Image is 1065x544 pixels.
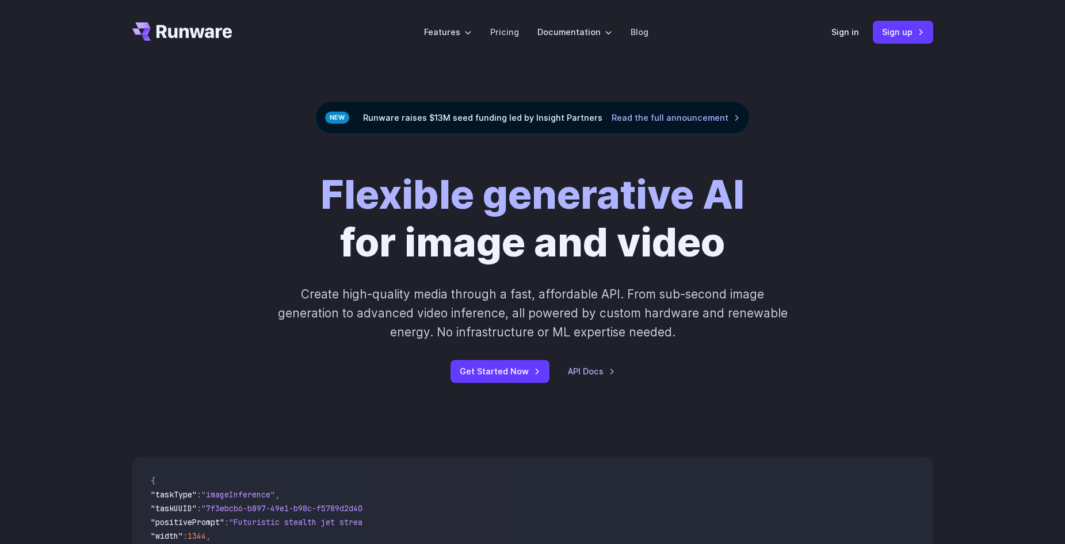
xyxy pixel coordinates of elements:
span: "taskType" [151,489,197,500]
span: : [183,531,188,541]
strong: Flexible generative AI [320,170,745,219]
a: Pricing [490,25,519,39]
p: Create high-quality media through a fast, affordable API. From sub-second image generation to adv... [276,285,789,342]
a: Go to / [132,22,232,41]
label: Features [424,25,472,39]
a: Blog [631,25,648,39]
span: "positivePrompt" [151,517,224,527]
a: Sign up [873,21,933,43]
span: "width" [151,531,183,541]
span: { [151,476,155,486]
a: Sign in [831,25,859,39]
h1: for image and video [320,171,745,266]
a: Get Started Now [451,360,549,382]
span: , [275,489,280,500]
span: , [206,531,211,541]
span: "imageInference" [201,489,275,500]
span: 1344 [188,531,206,541]
span: : [224,517,229,527]
span: "taskUUID" [151,503,197,514]
div: Runware raises $13M seed funding led by Insight Partners [315,101,750,134]
span: "Futuristic stealth jet streaking through a neon-lit cityscape with glowing purple exhaust" [229,517,648,527]
a: Read the full announcement [612,111,740,124]
label: Documentation [537,25,612,39]
span: : [197,489,201,500]
span: : [197,503,201,514]
span: "7f3ebcb6-b897-49e1-b98c-f5789d2d40d7" [201,503,376,514]
a: API Docs [568,365,615,378]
